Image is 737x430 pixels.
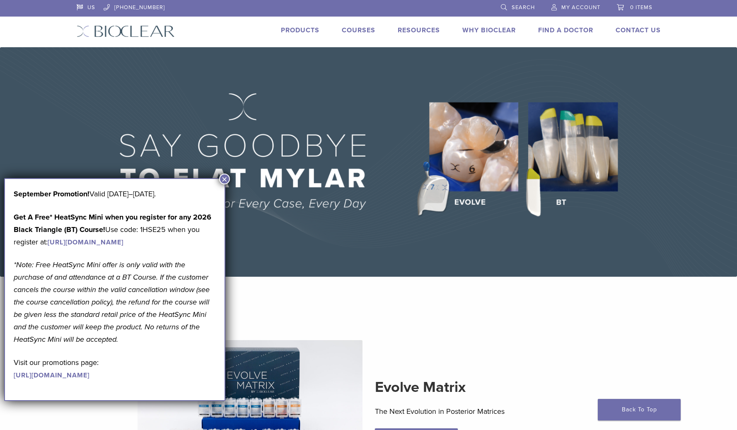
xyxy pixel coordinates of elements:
[219,174,230,184] button: Close
[561,4,600,11] span: My Account
[342,26,375,34] a: Courses
[14,260,210,344] em: *Note: Free HeatSync Mini offer is only valid with the purchase of and attendance at a BT Course....
[398,26,440,34] a: Resources
[14,211,216,248] p: Use code: 1HSE25 when you register at:
[77,25,175,37] img: Bioclear
[375,377,600,397] h2: Evolve Matrix
[538,26,593,34] a: Find A Doctor
[462,26,516,34] a: Why Bioclear
[281,26,319,34] a: Products
[512,4,535,11] span: Search
[14,189,89,198] b: September Promotion!
[598,399,681,420] a: Back To Top
[616,26,661,34] a: Contact Us
[630,4,652,11] span: 0 items
[48,238,123,246] a: [URL][DOMAIN_NAME]
[14,188,216,200] p: Valid [DATE]–[DATE].
[14,371,89,379] a: [URL][DOMAIN_NAME]
[375,405,600,418] p: The Next Evolution in Posterior Matrices
[14,213,211,234] strong: Get A Free* HeatSync Mini when you register for any 2026 Black Triangle (BT) Course!
[14,356,216,381] p: Visit our promotions page:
